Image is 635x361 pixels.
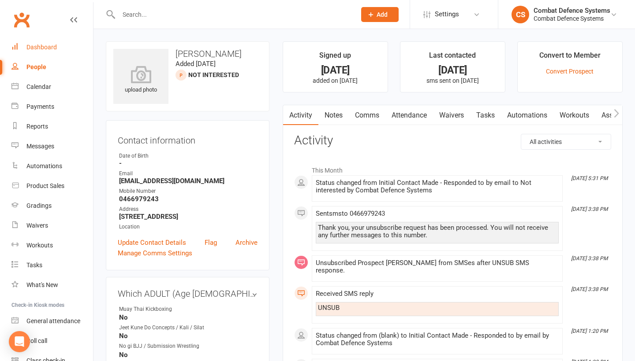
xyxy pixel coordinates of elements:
[501,105,553,125] a: Automations
[316,210,385,217] span: Sent sms to 0466979243
[118,132,258,145] h3: Contact information
[119,169,258,178] div: Email
[11,311,93,331] a: General attendance kiosk mode
[119,177,258,185] strong: [EMAIL_ADDRESS][DOMAIN_NAME]
[235,237,258,248] a: Archive
[294,161,611,175] li: This Month
[26,162,62,169] div: Automations
[11,331,93,351] a: Roll call
[546,68,594,75] a: Convert Prospect
[188,71,239,78] span: Not interested
[119,159,258,167] strong: -
[349,105,385,125] a: Comms
[316,332,559,347] div: Status changed from (blank) to Initial Contact Made - Responded to by email by Combat Defence Sys...
[11,176,93,196] a: Product Sales
[318,105,349,125] a: Notes
[26,222,48,229] div: Waivers
[361,7,399,22] button: Add
[534,15,610,22] div: Combat Defence Systems
[119,187,258,195] div: Mobile Number
[571,206,608,212] i: [DATE] 3:38 PM
[539,50,601,66] div: Convert to Member
[316,179,559,194] div: Status changed from Initial Contact Made - Responded to by email to Not interested by Combat Defe...
[26,103,54,110] div: Payments
[113,49,262,59] h3: [PERSON_NAME]
[116,8,350,21] input: Search...
[26,317,80,324] div: General attendance
[11,37,93,57] a: Dashboard
[429,50,476,66] div: Last contacted
[26,182,64,189] div: Product Sales
[11,216,93,236] a: Waivers
[408,77,497,84] p: sms sent on [DATE]
[119,223,258,231] div: Location
[119,342,199,350] div: No gi BJJ / Submission Wrestling
[318,224,557,239] div: Thank you, your unsubscribe request has been processed. You will not receive any further messages...
[377,11,388,18] span: Add
[11,156,93,176] a: Automations
[11,136,93,156] a: Messages
[291,66,380,75] div: [DATE]
[433,105,470,125] a: Waivers
[385,105,433,125] a: Attendance
[11,196,93,216] a: Gradings
[294,134,611,147] h3: Activity
[11,117,93,136] a: Reports
[26,83,51,90] div: Calendar
[11,275,93,295] a: What's New
[205,237,217,248] a: Flag
[26,337,47,344] div: Roll call
[553,105,595,125] a: Workouts
[9,331,30,352] div: Open Intercom Messenger
[11,77,93,97] a: Calendar
[119,351,258,359] strong: No
[316,290,559,298] div: Received SMS reply
[283,105,318,125] a: Activity
[26,242,53,249] div: Workouts
[11,97,93,117] a: Payments
[113,66,168,95] div: upload photo
[176,60,216,68] time: Added [DATE]
[11,57,93,77] a: People
[119,205,258,214] div: Address
[318,304,557,312] div: UNSUB
[26,281,58,288] div: What's New
[11,236,93,255] a: Workouts
[571,328,608,334] i: [DATE] 1:20 PM
[119,152,258,160] div: Date of Birth
[118,289,258,298] h3: Which ADULT (Age [DEMOGRAPHIC_DATA]+) classes are you interested in?
[319,50,351,66] div: Signed up
[571,255,608,262] i: [DATE] 3:38 PM
[408,66,497,75] div: [DATE]
[470,105,501,125] a: Tasks
[26,262,42,269] div: Tasks
[119,313,258,321] strong: No
[119,305,192,313] div: Muay Thai Kickboxing
[571,286,608,292] i: [DATE] 3:38 PM
[119,324,204,332] div: Jeet Kune Do Concepts / Kali / Silat
[435,4,459,24] span: Settings
[26,202,52,209] div: Gradings
[26,63,46,70] div: People
[119,195,258,203] strong: 0466979243
[26,44,57,51] div: Dashboard
[512,6,529,23] div: CS
[11,9,33,31] a: Clubworx
[291,77,380,84] p: added on [DATE]
[118,237,186,248] a: Update Contact Details
[118,248,192,258] a: Manage Comms Settings
[534,7,610,15] div: Combat Defence Systems
[119,213,258,221] strong: [STREET_ADDRESS]
[11,255,93,275] a: Tasks
[26,143,54,150] div: Messages
[316,259,559,274] div: Unsubscribed Prospect [PERSON_NAME] from SMSes after UNSUB SMS response.
[571,175,608,181] i: [DATE] 5:31 PM
[26,123,48,130] div: Reports
[119,332,258,340] strong: No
